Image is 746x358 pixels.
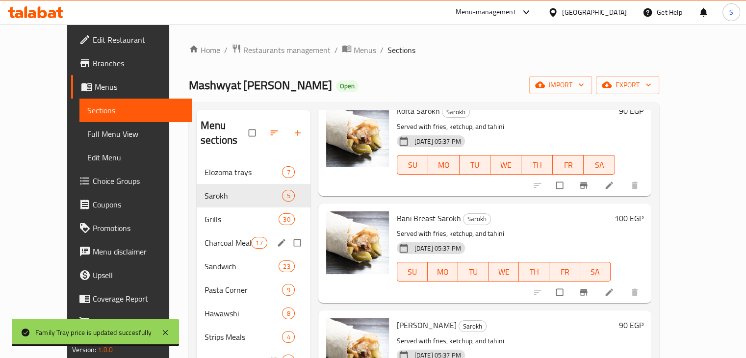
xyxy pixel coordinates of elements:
[201,118,249,148] h2: Menu sections
[615,211,643,225] h6: 100 EGP
[463,213,490,225] span: Sarokh
[287,122,310,144] button: Add section
[93,269,184,281] span: Upsell
[197,325,310,349] div: Strips Meals4
[95,81,184,93] span: Menus
[401,158,424,172] span: SU
[380,44,384,56] li: /
[525,158,548,172] span: TH
[71,263,192,287] a: Upsell
[35,327,152,338] div: Family Tray price is updated succesfully
[456,6,516,18] div: Menu-management
[197,278,310,302] div: Pasta Corner9
[93,199,184,210] span: Coupons
[326,211,389,274] img: Bani Breast Sarokh
[224,44,228,56] li: /
[573,175,596,196] button: Branch-specific-item
[205,237,251,249] span: Charcoal Meals
[71,51,192,75] a: Branches
[588,158,611,172] span: SA
[79,146,192,169] a: Edit Menu
[596,76,659,94] button: export
[458,262,489,281] button: TU
[251,237,267,249] div: items
[93,34,184,46] span: Edit Restaurant
[397,211,461,226] span: Bani Breast Sarokh
[279,215,294,224] span: 30
[550,283,571,302] span: Select to update
[205,260,279,272] div: Sandwich
[519,262,549,281] button: TH
[490,155,521,175] button: WE
[252,238,266,248] span: 17
[205,331,283,343] div: Strips Meals
[401,265,424,279] span: SU
[243,44,331,56] span: Restaurants management
[189,44,220,56] a: Home
[197,255,310,278] div: Sandwich23
[71,310,192,334] a: Grocery Checklist
[553,265,576,279] span: FR
[529,76,592,94] button: import
[459,320,487,332] div: Sarokh
[197,160,310,184] div: Elozoma trays7
[604,287,616,297] a: Edit menu item
[93,222,184,234] span: Promotions
[282,166,294,178] div: items
[197,184,310,207] div: Sarokh5
[550,176,571,195] span: Select to update
[432,158,455,172] span: MO
[279,260,294,272] div: items
[71,169,192,193] a: Choice Groups
[87,104,184,116] span: Sections
[494,158,517,172] span: WE
[93,316,184,328] span: Grocery Checklist
[604,79,651,91] span: export
[397,228,611,240] p: Served with fries, ketchup, and tahini
[283,332,294,342] span: 4
[232,44,331,56] a: Restaurants management
[336,82,359,90] span: Open
[463,158,487,172] span: TU
[205,190,283,202] span: Sarokh
[197,207,310,231] div: Grills30
[283,168,294,177] span: 7
[93,293,184,305] span: Coverage Report
[205,166,283,178] div: Elozoma trays
[428,155,459,175] button: MO
[275,236,290,249] button: edit
[189,74,332,96] span: Mashwyat [PERSON_NAME]
[71,287,192,310] a: Coverage Report
[197,302,310,325] div: Hawawshi8
[71,240,192,263] a: Menu disclaimer
[553,155,584,175] button: FR
[336,80,359,92] div: Open
[205,213,279,225] span: Grills
[205,284,283,296] span: Pasta Corner
[619,104,643,118] h6: 90 EGP
[397,318,457,332] span: [PERSON_NAME]
[197,231,310,255] div: Charcoal Meals17edit
[463,213,491,225] div: Sarokh
[87,128,184,140] span: Full Menu View
[521,155,552,175] button: TH
[432,265,454,279] span: MO
[79,122,192,146] a: Full Menu View
[243,124,263,142] span: Select all sections
[624,175,647,196] button: delete
[397,103,440,118] span: Kofta Sarokh
[98,343,113,356] span: 1.0.0
[489,262,519,281] button: WE
[282,331,294,343] div: items
[282,284,294,296] div: items
[397,335,615,347] p: Served with fries, ketchup, and tahini
[729,7,733,18] span: S
[93,175,184,187] span: Choice Groups
[619,318,643,332] h6: 90 EGP
[557,158,580,172] span: FR
[549,262,580,281] button: FR
[397,121,615,133] p: Served with fries, ketchup, and tahini
[326,104,389,167] img: Kofta Sarokh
